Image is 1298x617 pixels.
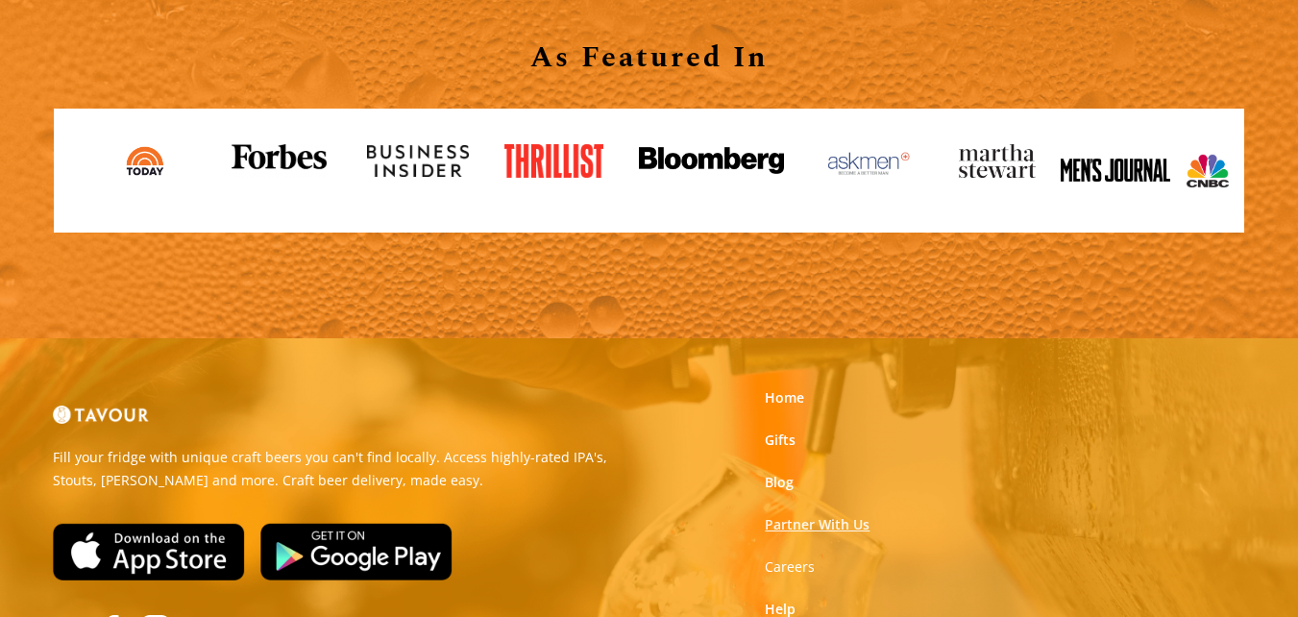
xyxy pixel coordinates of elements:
a: Careers [765,557,815,577]
a: Partner With Us [765,515,869,534]
a: Gifts [765,431,796,450]
p: Fill your fridge with unique craft beers you can't find locally. Access highly-rated IPA's, Stout... [53,446,635,492]
a: Home [765,388,804,407]
strong: As Featured In [530,36,769,80]
strong: Careers [765,557,815,576]
a: Blog [765,473,794,492]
